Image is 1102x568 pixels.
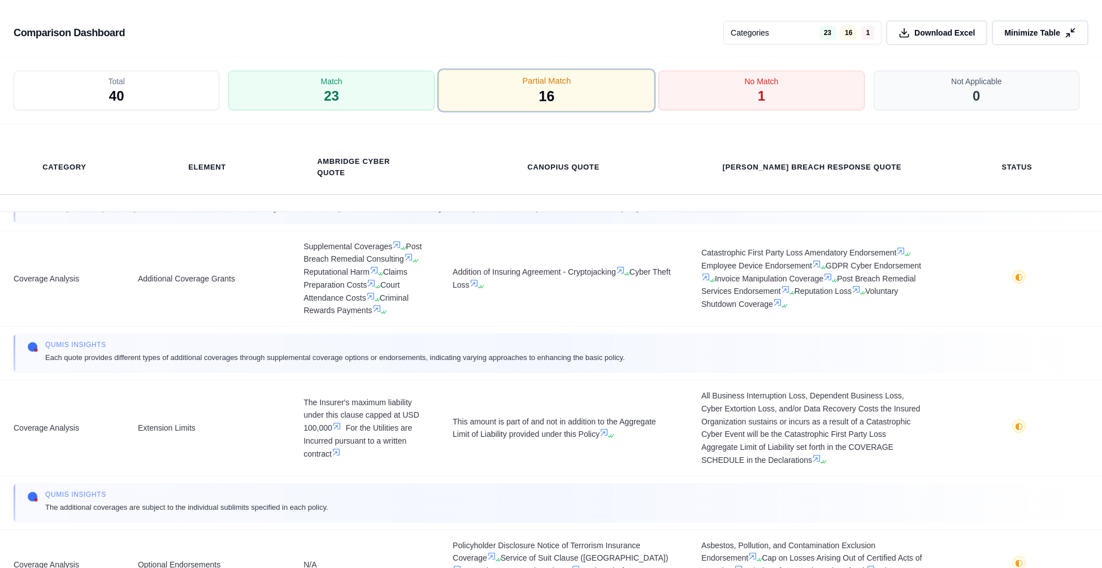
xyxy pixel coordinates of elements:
[45,352,625,363] span: Each quote provides different types of additional coverages through supplemental coverage options...
[324,87,339,105] span: 23
[709,155,915,180] th: [PERSON_NAME] Breach Response Quote
[514,155,613,180] th: Canopius Quote
[1015,272,1023,281] span: ◐
[1012,270,1026,288] button: ◐
[1015,558,1023,567] span: ◐
[175,155,240,180] th: Element
[138,422,276,435] span: Extension Limits
[45,340,625,349] span: Qumis INSIGHTS
[321,76,342,87] span: Match
[758,87,765,105] span: 1
[303,149,426,185] th: Ambridge Cyber Quote
[453,266,674,292] span: Addition of Insuring Agreement - Cryptojacking Cyber Theft Loss
[744,76,778,87] span: No Match
[1015,422,1023,431] span: ◐
[522,75,571,87] span: Partial Match
[988,155,1045,180] th: Status
[701,389,923,467] span: All Business Interruption Loss, Dependent Business Loss, Cyber Extortion Loss, and/or Data Recove...
[45,490,328,499] span: Qumis INSIGHTS
[951,76,1002,87] span: Not Applicable
[539,87,554,106] span: 16
[303,240,426,318] span: Supplemental Coverages Post Breach Remedial Consulting Reputational Harm Claims Preparation Costs...
[1012,419,1026,437] button: ◐
[973,87,980,105] span: 0
[303,396,426,461] span: The Insurer's maximum liability under this clause capped at USD 100,000 For the Utilities are Inc...
[701,246,923,311] span: Catastrophic First Party Loss Amendatory Endorsement Employee Device Endorsement GDPR Cyber Endor...
[453,415,674,441] span: This amount is part of and not in addition to the Aggregate Limit of Liability provided under thi...
[138,272,276,285] span: Additional Coverage Grants
[45,501,328,513] span: The additional coverages are subject to the individual sublimits specified in each policy.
